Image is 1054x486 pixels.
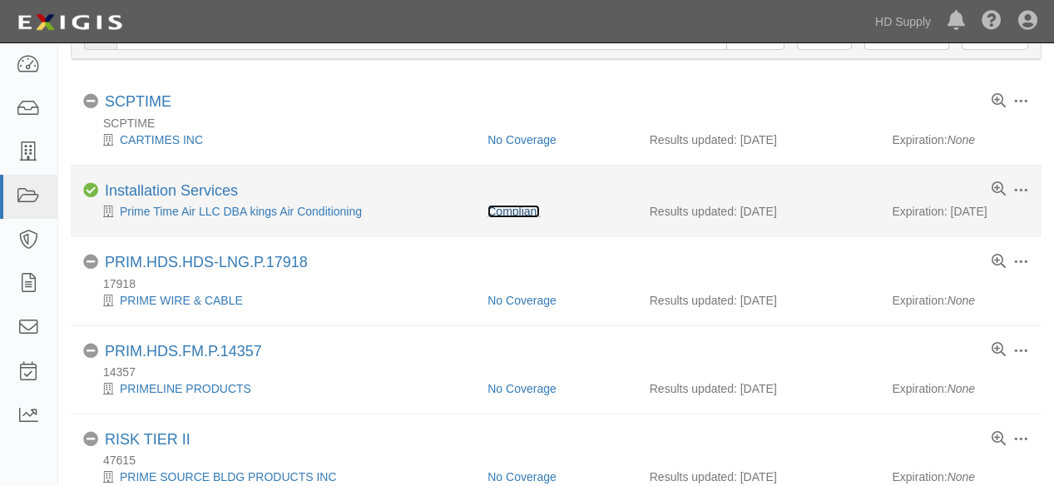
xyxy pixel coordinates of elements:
div: Prime Time Air LLC DBA kings Air Conditioning [83,203,475,220]
div: Results updated: [DATE] [650,292,868,309]
div: Installation Services [105,182,238,201]
a: RISK TIER II [105,431,191,448]
em: None [948,133,975,146]
i: Help Center - Complianz [982,12,1002,32]
div: PRIM.HDS.FM.P.14357 [105,343,262,361]
i: Compliant [83,183,98,198]
a: PRIMELINE PRODUCTS [120,382,251,395]
div: 47615 [83,452,1042,469]
a: Installation Services [105,182,238,199]
div: Results updated: [DATE] [650,203,868,220]
a: PRIME WIRE & CABLE [120,294,243,307]
div: Results updated: [DATE] [650,131,868,148]
a: SCPTIME [105,93,171,110]
a: View results summary [992,182,1006,197]
em: None [948,382,975,395]
div: SCPTIME [83,115,1042,131]
a: View results summary [992,343,1006,358]
div: PRIMELINE PRODUCTS [83,380,475,397]
a: PRIME SOURCE BLDG PRODUCTS INC [120,470,337,484]
a: No Coverage [487,382,557,395]
em: None [948,294,975,307]
i: No Coverage [83,255,98,270]
div: Expiration: [893,380,1030,397]
a: CARTIMES INC [120,133,203,146]
div: PRIM.HDS.HDS-LNG.P.17918 [105,254,308,272]
a: View results summary [992,255,1006,270]
div: PRIME WIRE & CABLE [83,292,475,309]
a: PRIM.HDS.FM.P.14357 [105,343,262,360]
div: PRIME SOURCE BLDG PRODUCTS INC [83,469,475,485]
a: No Coverage [487,470,557,484]
a: View results summary [992,94,1006,109]
div: Expiration: [893,131,1030,148]
em: None [948,470,975,484]
i: No Coverage [83,432,98,447]
div: Expiration: [893,292,1030,309]
div: 17918 [83,275,1042,292]
a: No Coverage [487,294,557,307]
i: No Coverage [83,94,98,109]
a: Compliant [487,205,540,218]
div: 14357 [83,364,1042,380]
div: CARTIMES INC [83,131,475,148]
div: Results updated: [DATE] [650,469,868,485]
div: SCPTIME [105,93,171,112]
i: No Coverage [83,344,98,359]
a: View results summary [992,432,1006,447]
a: No Coverage [487,133,557,146]
div: Results updated: [DATE] [650,380,868,397]
div: Expiration: [893,469,1030,485]
a: HD Supply [867,5,939,38]
img: logo-5460c22ac91f19d4615b14bd174203de0afe785f0fc80cf4dbbc73dc1793850b.png [12,7,127,37]
a: Prime Time Air LLC DBA kings Air Conditioning [120,205,362,218]
a: PRIM.HDS.HDS-LNG.P.17918 [105,254,308,270]
div: Expiration: [DATE] [893,203,1030,220]
div: RISK TIER II [105,431,191,449]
